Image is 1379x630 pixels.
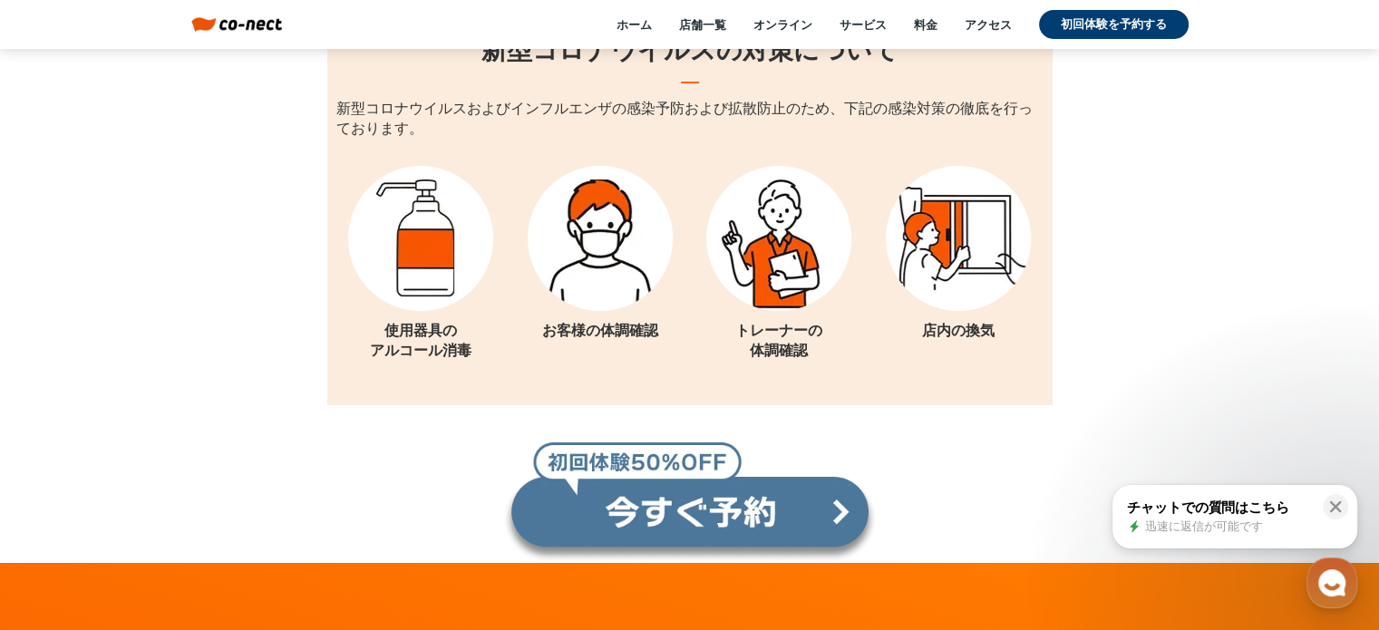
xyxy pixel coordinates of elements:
span: ホーム [46,507,79,521]
p: 店内の換気 [922,320,995,340]
a: ホーム [5,480,120,525]
a: ホーム [617,16,652,33]
p: 新型コロナウイルスおよびインフルエンザの感染予防および拡散防止のため、下記の感染対策の徹底を行っております。 [336,98,1044,139]
span: チャット [155,508,199,522]
a: 初回体験を予約する [1039,10,1189,39]
p: トレーナーの 体調確認 [735,320,822,361]
a: 料金 [914,16,937,33]
a: サービス [840,16,887,33]
a: チャット [120,480,234,525]
a: アクセス [965,16,1012,33]
a: オンライン [753,16,812,33]
p: 使用器具の アルコール消毒 [370,320,471,361]
p: お客様の体調確認 [542,320,658,340]
h2: 新型コロナウイルスの対策について [481,32,898,67]
a: 店舗一覧 [679,16,726,33]
a: 設定 [234,480,348,525]
span: 設定 [280,507,302,521]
